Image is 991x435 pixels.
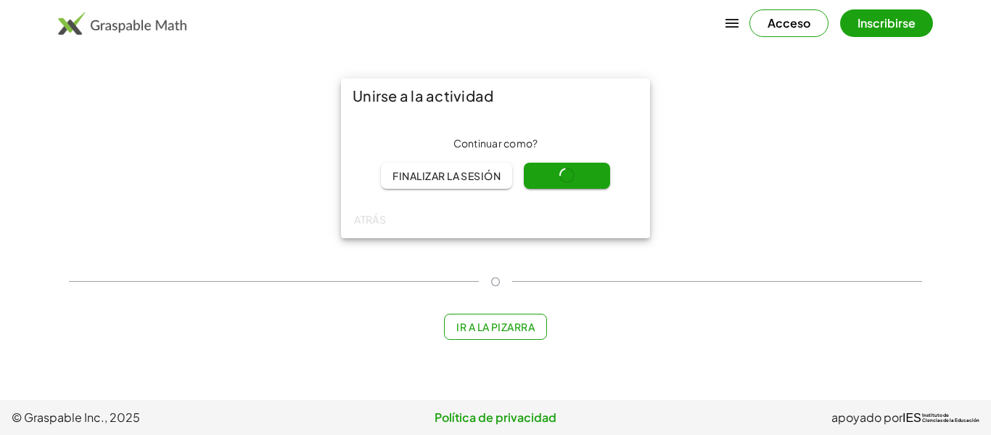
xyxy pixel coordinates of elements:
[858,15,916,31] font: Inscribirse
[12,410,140,425] font: © Graspable Inc., 2025
[532,137,538,150] font: ?
[922,418,979,423] font: Ciencias de la Educación
[334,409,657,426] a: Política de privacidad
[353,86,493,105] font: Unirse a la actividad
[902,412,921,424] font: IES
[381,163,513,189] button: Finalizar la sesión
[840,9,933,37] button: Inscribirse
[902,409,979,426] a: IESInstituto deCiencias de la Educación
[392,169,501,182] font: Finalizar la sesión
[831,410,902,425] font: apoyado por
[456,320,535,333] font: Ir a la pizarra
[768,15,810,31] font: Acceso
[435,410,556,425] font: Política de privacidad
[922,412,949,418] font: Instituto de
[453,137,533,150] font: Continuar como
[490,274,501,289] font: O
[749,9,828,37] button: Acceso
[444,314,548,340] button: Ir a la pizarra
